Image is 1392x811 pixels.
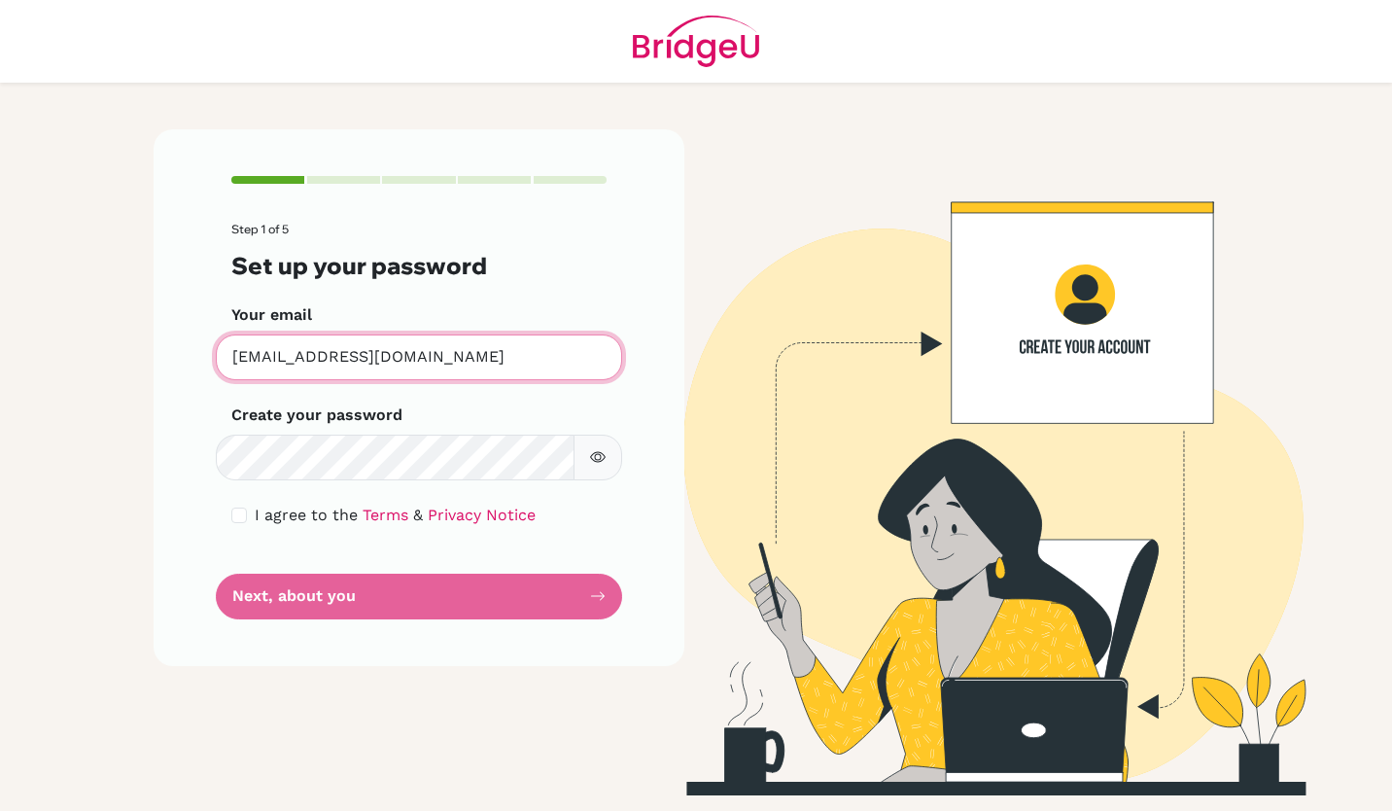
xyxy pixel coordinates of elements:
span: Step 1 of 5 [231,222,289,236]
a: Terms [363,506,408,524]
label: Your email [231,303,312,327]
span: I agree to the [255,506,358,524]
span: & [413,506,423,524]
label: Create your password [231,404,402,427]
input: Insert your email* [216,335,622,380]
a: Privacy Notice [428,506,536,524]
h3: Set up your password [231,252,607,280]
